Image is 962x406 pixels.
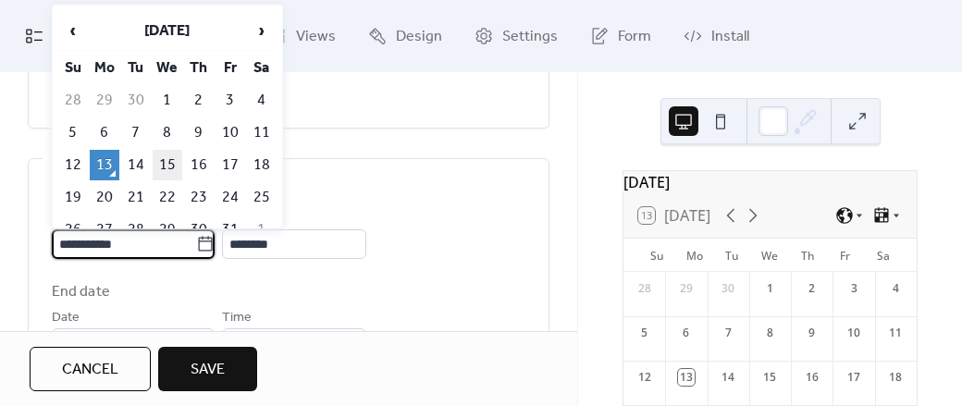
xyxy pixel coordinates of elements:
[713,239,751,272] div: Tu
[153,117,182,148] td: 8
[153,215,182,245] td: 29
[59,12,87,49] span: ‹
[761,325,778,341] div: 8
[804,369,820,386] div: 16
[887,369,904,386] div: 18
[248,12,276,49] span: ›
[636,325,653,341] div: 5
[58,150,88,180] td: 12
[247,215,277,245] td: 1
[90,11,245,51] th: [DATE]
[90,150,119,180] td: 13
[247,182,277,213] td: 25
[153,53,182,83] th: We
[153,182,182,213] td: 22
[90,85,119,116] td: 29
[121,215,151,245] td: 28
[670,7,763,65] a: Install
[247,53,277,83] th: Sa
[618,22,651,52] span: Form
[153,85,182,116] td: 1
[58,53,88,83] th: Su
[789,239,827,272] div: Th
[247,150,277,180] td: 18
[184,85,214,116] td: 2
[184,215,214,245] td: 30
[121,182,151,213] td: 21
[90,182,119,213] td: 20
[638,239,676,272] div: Su
[636,369,653,386] div: 12
[636,280,653,297] div: 28
[121,150,151,180] td: 14
[461,7,572,65] a: Settings
[153,150,182,180] td: 15
[804,280,820,297] div: 2
[720,325,736,341] div: 7
[184,53,214,83] th: Th
[354,7,456,65] a: Design
[90,53,119,83] th: Mo
[845,369,862,386] div: 17
[184,150,214,180] td: 16
[576,7,665,65] a: Form
[216,215,245,245] td: 31
[827,239,865,272] div: Fr
[751,239,789,272] div: We
[216,53,245,83] th: Fr
[396,22,442,52] span: Design
[222,307,252,329] span: Time
[761,280,778,297] div: 1
[676,239,714,272] div: Mo
[678,369,695,386] div: 13
[58,85,88,116] td: 28
[191,359,225,381] span: Save
[121,53,151,83] th: Tu
[296,22,336,52] span: Views
[121,85,151,116] td: 30
[90,215,119,245] td: 27
[158,347,257,391] button: Save
[864,239,902,272] div: Sa
[711,22,749,52] span: Install
[58,215,88,245] td: 26
[678,280,695,297] div: 29
[804,325,820,341] div: 9
[30,347,151,391] button: Cancel
[52,307,80,329] span: Date
[254,7,350,65] a: Views
[184,117,214,148] td: 9
[216,182,245,213] td: 24
[845,280,862,297] div: 3
[216,117,245,148] td: 10
[720,280,736,297] div: 30
[247,85,277,116] td: 4
[184,182,214,213] td: 23
[58,117,88,148] td: 5
[90,117,119,148] td: 6
[216,150,245,180] td: 17
[62,359,118,381] span: Cancel
[887,280,904,297] div: 4
[720,369,736,386] div: 14
[623,171,917,193] div: [DATE]
[247,117,277,148] td: 11
[887,325,904,341] div: 11
[845,325,862,341] div: 10
[761,369,778,386] div: 15
[502,22,558,52] span: Settings
[58,182,88,213] td: 19
[678,325,695,341] div: 6
[216,85,245,116] td: 3
[121,117,151,148] td: 7
[52,281,110,303] div: End date
[11,7,133,65] a: My Events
